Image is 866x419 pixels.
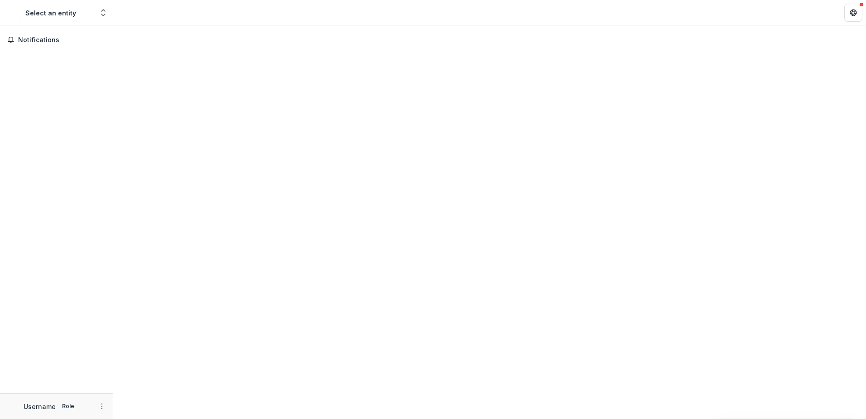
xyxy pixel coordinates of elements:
[59,402,77,410] p: Role
[18,36,106,44] span: Notifications
[96,401,107,412] button: More
[24,402,56,411] p: Username
[844,4,862,22] button: Get Help
[97,4,110,22] button: Open entity switcher
[4,33,109,47] button: Notifications
[25,8,76,18] div: Select an entity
